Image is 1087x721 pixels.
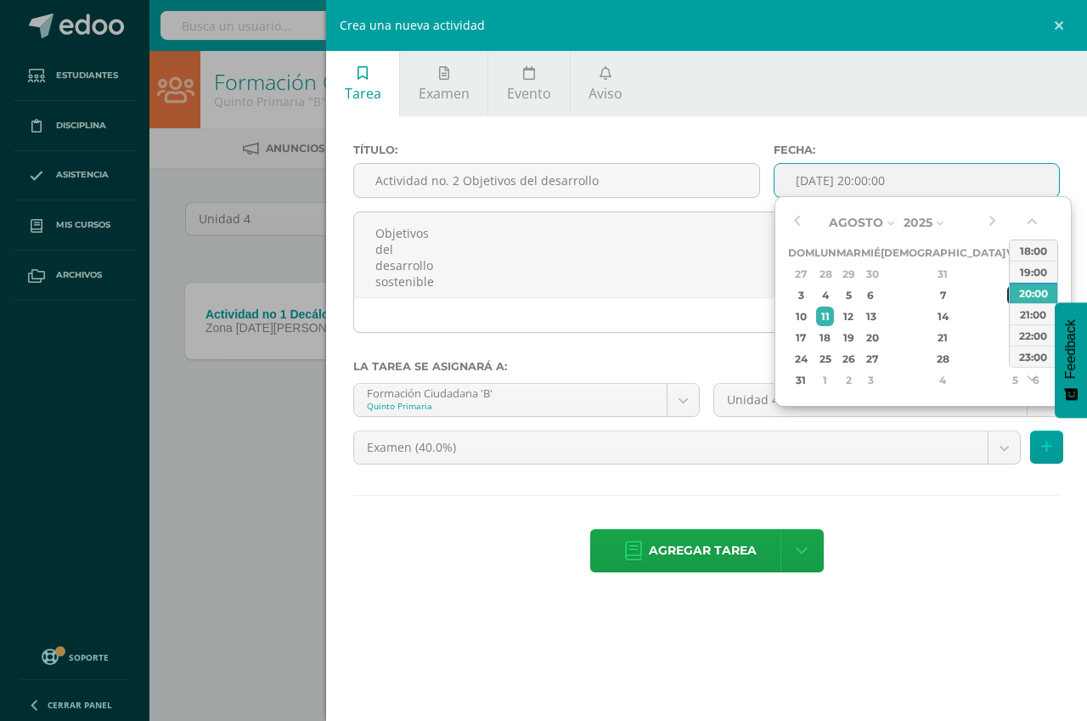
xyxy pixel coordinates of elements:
[1010,239,1057,261] div: 18:00
[1010,346,1057,367] div: 23:00
[571,51,641,116] a: Aviso
[354,164,759,197] input: Título
[1007,328,1022,347] div: 22
[354,384,699,416] a: Formación Ciudadana 'B'Quinto Primaria
[714,384,1059,416] a: Unidad 4
[791,349,812,369] div: 24
[788,242,814,263] th: Dom
[863,370,878,390] div: 3
[814,242,836,263] th: Lun
[863,307,878,326] div: 13
[839,307,859,326] div: 12
[839,370,859,390] div: 2
[893,285,993,305] div: 7
[839,349,859,369] div: 26
[791,370,812,390] div: 31
[649,530,757,572] span: Agregar tarea
[791,307,812,326] div: 10
[400,51,487,116] a: Examen
[829,215,883,230] span: Agosto
[904,215,932,230] span: 2025
[893,370,993,390] div: 4
[727,384,1014,416] span: Unidad 4
[1063,319,1079,379] span: Feedback
[839,264,859,284] div: 29
[893,307,993,326] div: 14
[589,84,622,103] span: Aviso
[839,328,859,347] div: 19
[367,384,654,400] div: Formación Ciudadana 'B'
[1005,242,1025,263] th: Vie
[345,84,381,103] span: Tarea
[1007,370,1022,390] div: 5
[816,307,834,326] div: 11
[1055,302,1087,418] button: Feedback - Mostrar encuesta
[1010,324,1057,346] div: 22:00
[419,84,470,103] span: Examen
[816,370,834,390] div: 1
[1007,349,1022,369] div: 29
[1010,303,1057,324] div: 21:00
[816,328,834,347] div: 18
[881,242,1005,263] th: [DEMOGRAPHIC_DATA]
[791,264,812,284] div: 27
[863,328,878,347] div: 20
[353,360,1060,373] label: La tarea se asignará a:
[893,328,993,347] div: 21
[836,242,861,263] th: Mar
[1007,307,1022,326] div: 15
[816,285,834,305] div: 4
[791,328,812,347] div: 17
[774,144,1060,156] label: Fecha:
[893,349,993,369] div: 28
[839,285,859,305] div: 5
[353,144,760,156] label: Título:
[488,51,569,116] a: Evento
[354,431,1020,464] a: Examen (40.0%)
[1010,261,1057,282] div: 19:00
[1007,285,1022,305] div: 8
[774,164,1059,197] input: Fecha de entrega
[816,349,834,369] div: 25
[367,400,654,412] div: Quinto Primaria
[893,264,993,284] div: 31
[863,349,878,369] div: 27
[326,51,399,116] a: Tarea
[367,431,975,464] span: Examen (40.0%)
[816,264,834,284] div: 28
[863,285,878,305] div: 6
[791,285,812,305] div: 3
[863,264,878,284] div: 30
[1010,282,1057,303] div: 20:00
[861,242,881,263] th: Mié
[507,84,551,103] span: Evento
[1007,264,1022,284] div: 1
